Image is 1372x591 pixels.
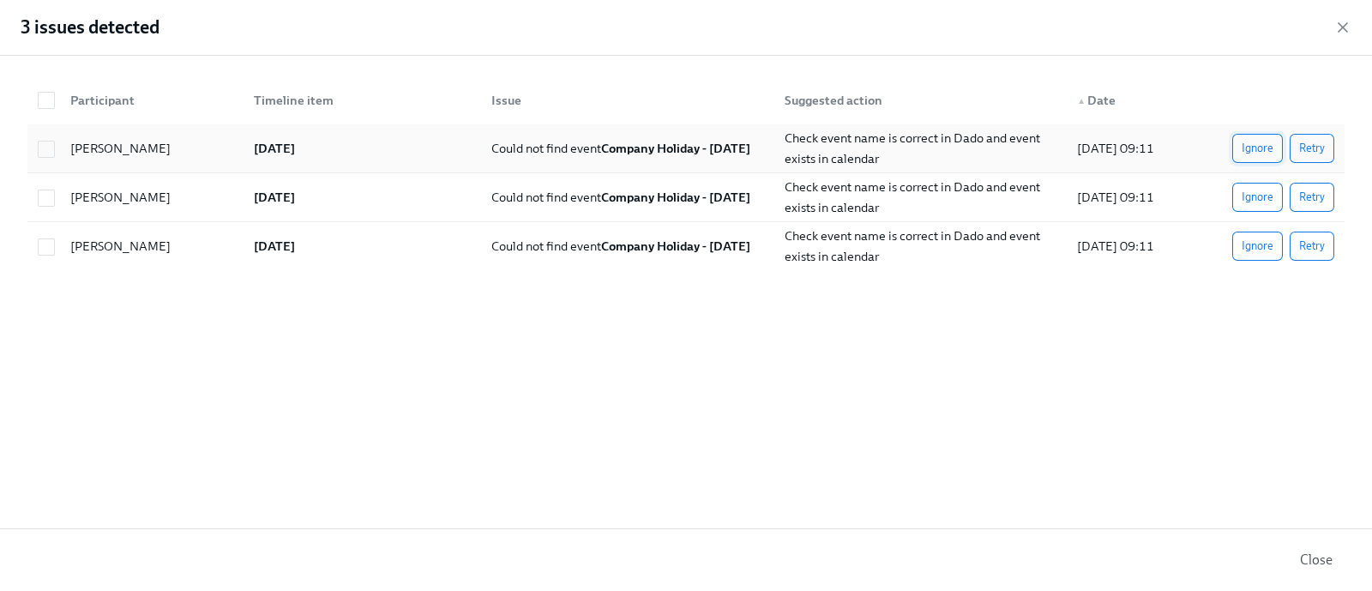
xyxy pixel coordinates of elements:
[601,141,750,156] strong: Company Holiday - [DATE]
[247,90,478,111] div: Timeline item
[1242,189,1273,206] span: Ignore
[27,173,1345,222] div: [PERSON_NAME][DATE]Could not find eventCompany Holiday - [DATE]Check event name is correct in Dad...
[491,141,750,156] span: Could not find event
[1299,238,1325,255] span: Retry
[21,15,159,40] h2: 3 issues detected
[1070,236,1204,256] div: [DATE] 09:11
[491,238,750,254] span: Could not find event
[484,90,770,111] div: Issue
[27,222,1345,270] div: [PERSON_NAME][DATE]Could not find eventCompany Holiday - [DATE]Check event name is correct in Dad...
[1063,83,1204,118] div: ▲Date
[1290,134,1334,163] button: Retry
[778,90,1063,111] div: Suggested action
[1300,552,1333,569] span: Close
[240,83,478,118] div: Timeline item
[1070,187,1204,208] div: [DATE] 09:11
[601,190,750,205] strong: Company Holiday - [DATE]
[1232,183,1283,212] button: Ignore
[1290,232,1334,261] button: Retry
[491,190,750,205] span: Could not find event
[1242,140,1273,157] span: Ignore
[771,83,1063,118] div: Suggested action
[63,187,240,208] div: [PERSON_NAME]
[1242,238,1273,255] span: Ignore
[1070,138,1204,159] div: [DATE] 09:11
[63,138,240,159] div: [PERSON_NAME]
[57,83,240,118] div: Participant
[63,90,240,111] div: Participant
[27,124,1345,173] div: [PERSON_NAME][DATE]Could not find eventCompany Holiday - [DATE]Check event name is correct in Dad...
[1290,183,1334,212] button: Retry
[1299,140,1325,157] span: Retry
[63,236,240,256] div: [PERSON_NAME]
[254,141,295,156] strong: [DATE]
[1232,134,1283,163] button: Ignore
[1232,232,1283,261] button: Ignore
[1288,543,1345,577] button: Close
[254,190,295,205] strong: [DATE]
[1070,90,1204,111] div: Date
[601,238,750,254] strong: Company Holiday - [DATE]
[254,238,295,254] strong: [DATE]
[1299,189,1325,206] span: Retry
[1077,97,1086,106] span: ▲
[478,83,770,118] div: Issue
